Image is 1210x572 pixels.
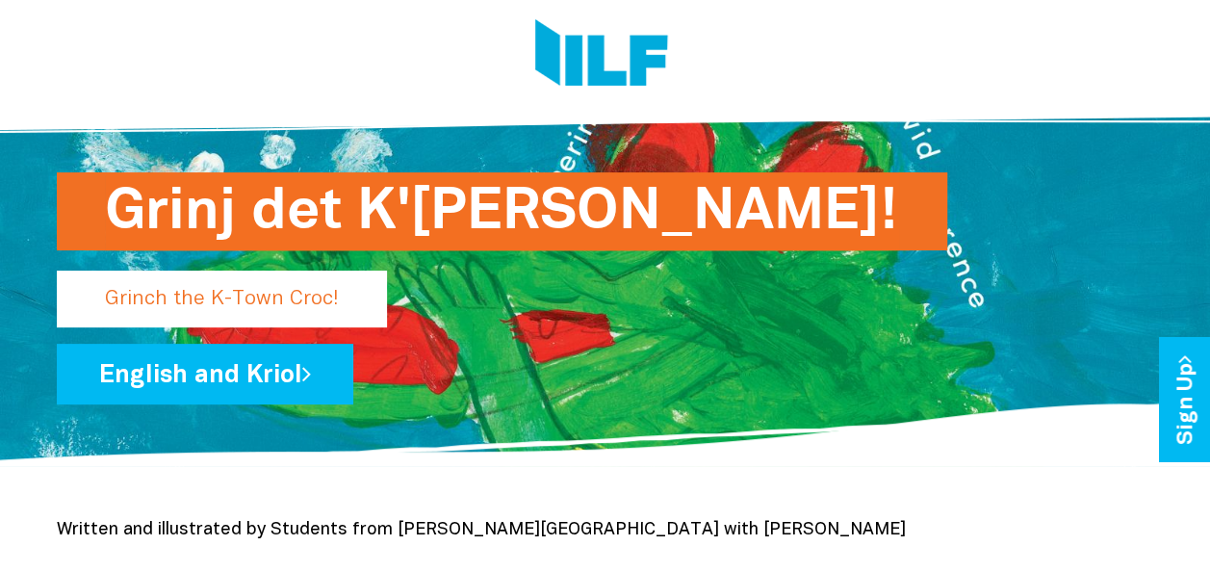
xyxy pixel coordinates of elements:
a: English and Kriol [57,344,353,404]
a: Grinj det K'[PERSON_NAME]! [57,281,851,298]
img: Logo [535,19,668,91]
h1: Grinj det K'[PERSON_NAME]! [105,172,899,250]
span: Written and illustrated by Students from [PERSON_NAME][GEOGRAPHIC_DATA] with [PERSON_NAME] [57,522,906,538]
p: Grinch the K-Town Croc! [57,271,387,327]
